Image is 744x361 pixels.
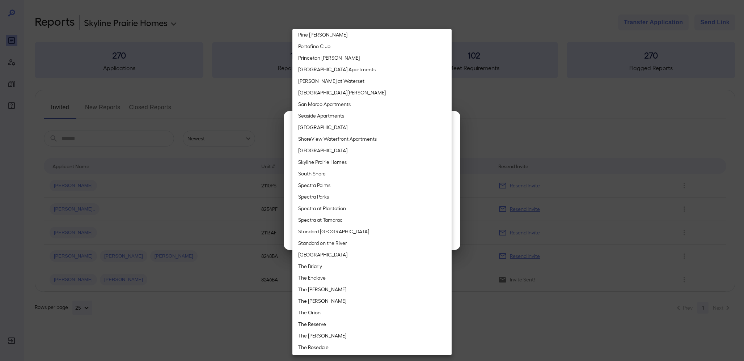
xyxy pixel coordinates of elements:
[292,249,452,260] li: [GEOGRAPHIC_DATA]
[292,29,452,41] li: Pine [PERSON_NAME]
[292,237,452,249] li: Standard on the River
[292,145,452,156] li: [GEOGRAPHIC_DATA]
[292,98,452,110] li: San Marco Apartments
[292,156,452,168] li: Skyline Prairie Homes
[292,41,452,52] li: Portofino Club
[292,307,452,318] li: The Orion
[292,64,452,75] li: [GEOGRAPHIC_DATA] Apartments
[292,191,452,203] li: Spectra Parks
[292,284,452,295] li: The [PERSON_NAME]
[292,226,452,237] li: Standard [GEOGRAPHIC_DATA]
[292,75,452,87] li: [PERSON_NAME] at Waterset
[292,203,452,214] li: Spectra at Plantation
[292,168,452,179] li: South Shore
[292,330,452,341] li: The [PERSON_NAME]
[292,295,452,307] li: The [PERSON_NAME]
[292,272,452,284] li: The Enclave
[292,260,452,272] li: The Briarly
[292,110,452,122] li: Seaside Apartments
[292,341,452,353] li: The Rosedale
[292,52,452,64] li: Princeton [PERSON_NAME]
[292,87,452,98] li: [GEOGRAPHIC_DATA][PERSON_NAME]
[292,179,452,191] li: Spectra Palms
[292,214,452,226] li: Spectra at Tamarac
[292,122,452,133] li: [GEOGRAPHIC_DATA]
[292,133,452,145] li: ShoreView Waterfront Apartments
[292,318,452,330] li: The Reserve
